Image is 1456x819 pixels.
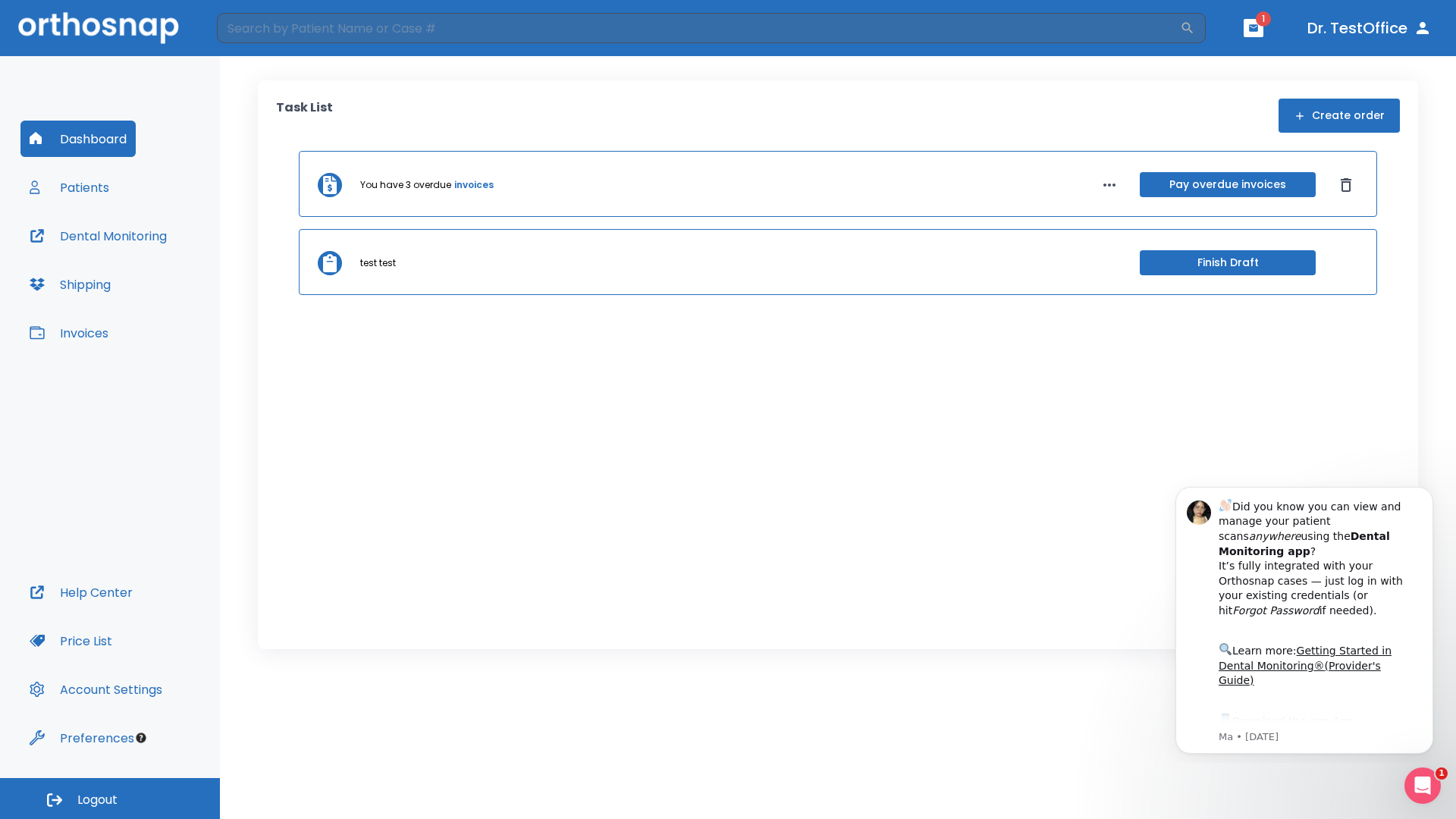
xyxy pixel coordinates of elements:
[1140,250,1316,275] button: Finish Draft
[1404,767,1441,804] iframe: Intercom live chat
[66,257,257,271] p: Message from Ma, sent 8w ago
[1153,473,1456,763] iframe: Intercom notifications message
[257,24,269,36] button: Dismiss notification
[134,731,148,745] div: Tooltip anchor
[360,256,396,270] p: test test
[20,218,176,254] button: Dental Monitoring
[20,121,136,157] button: Dashboard
[1436,767,1448,780] span: 1
[20,623,121,659] button: Price List
[1140,172,1316,197] button: Pay overdue invoices
[1256,11,1271,27] span: 1
[18,12,179,43] img: Orthosnap
[20,671,171,708] button: Account Settings
[20,266,120,303] button: Shipping
[66,242,201,269] a: App Store
[66,238,257,315] div: Download the app: | ​ Let us know if you need help getting started!
[20,720,143,756] button: Preferences
[20,169,118,206] button: Patients
[276,99,333,133] p: Task List
[454,178,494,192] a: invoices
[217,13,1180,43] input: Search by Patient Name or Case #
[1334,173,1358,197] button: Dismiss
[20,315,118,351] button: Invoices
[1279,99,1400,133] button: Create order
[1301,14,1438,42] button: Dr. TestOffice
[20,574,142,610] button: Help Center
[360,178,451,192] p: You have 3 overdue
[77,792,118,808] span: Logout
